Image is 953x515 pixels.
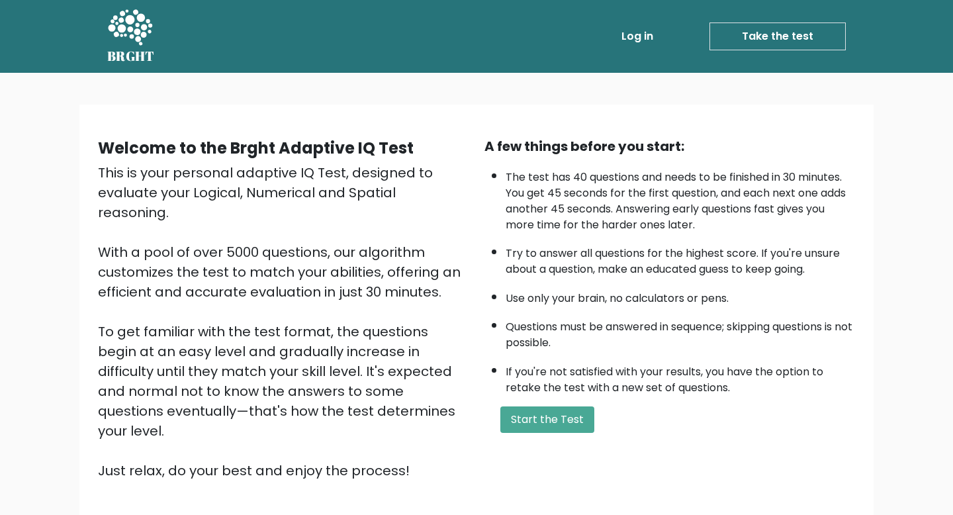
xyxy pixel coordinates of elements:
a: Take the test [709,23,846,50]
h5: BRGHT [107,48,155,64]
li: Questions must be answered in sequence; skipping questions is not possible. [506,312,855,351]
li: Try to answer all questions for the highest score. If you're unsure about a question, make an edu... [506,239,855,277]
div: This is your personal adaptive IQ Test, designed to evaluate your Logical, Numerical and Spatial ... [98,163,469,481]
li: If you're not satisfied with your results, you have the option to retake the test with a new set ... [506,357,855,396]
a: BRGHT [107,5,155,68]
b: Welcome to the Brght Adaptive IQ Test [98,137,414,159]
button: Start the Test [500,406,594,433]
div: A few things before you start: [484,136,855,156]
li: Use only your brain, no calculators or pens. [506,284,855,306]
li: The test has 40 questions and needs to be finished in 30 minutes. You get 45 seconds for the firs... [506,163,855,233]
a: Log in [616,23,658,50]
